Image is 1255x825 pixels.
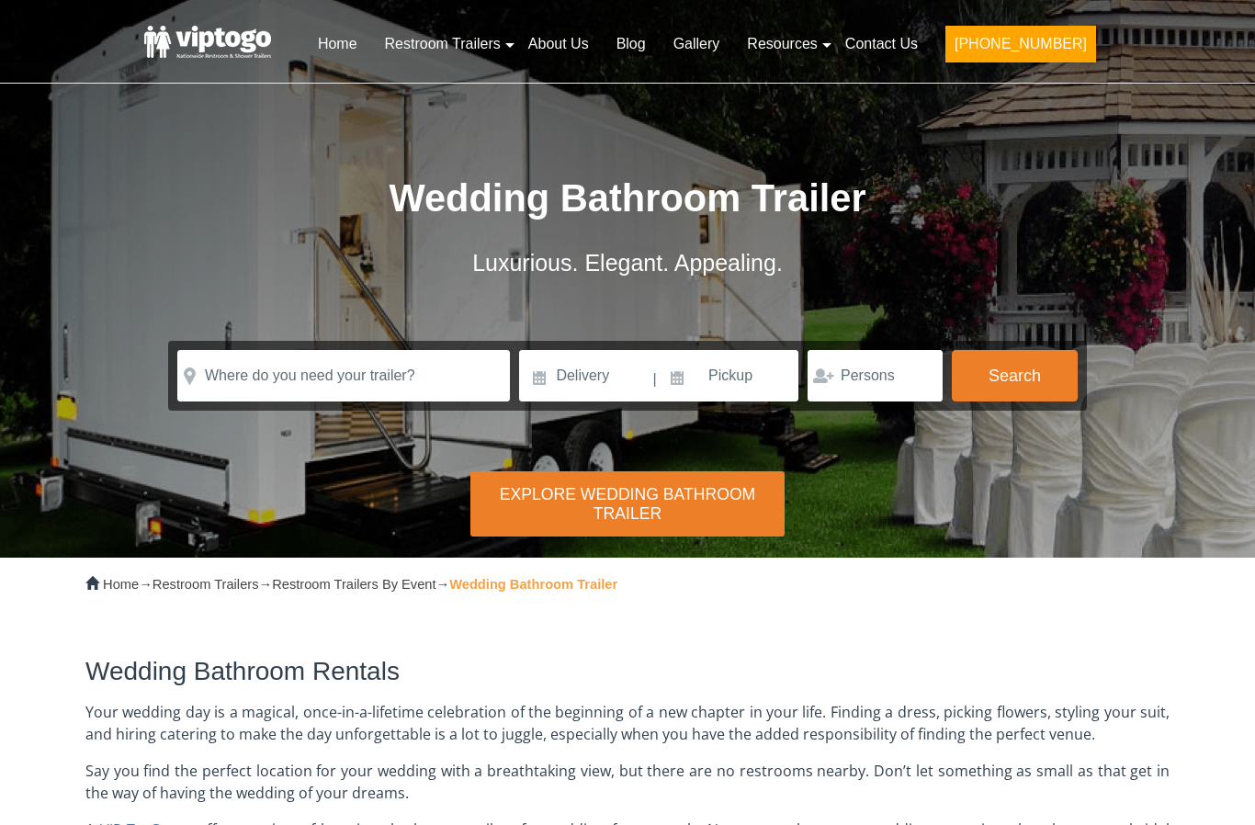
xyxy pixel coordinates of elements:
[85,761,1170,803] span: Say you find the perfect location for your wedding with a breathtaking view, but there are no res...
[103,577,617,592] span: → → →
[85,702,1170,744] span: Your wedding day is a magical, once-in-a-lifetime celebration of the beginning of a new chapter i...
[272,577,435,592] a: Restroom Trailers By Event
[945,26,1096,62] button: [PHONE_NUMBER]
[659,350,798,401] input: Pickup
[85,658,1170,686] h2: Wedding Bathroom Rentals
[371,24,514,64] a: Restroom Trailers
[153,577,259,592] a: Restroom Trailers
[653,350,657,409] span: |
[831,24,932,64] a: Contact Us
[472,250,783,276] span: Luxurious. Elegant. Appealing.
[932,24,1110,73] a: [PHONE_NUMBER]
[733,24,831,64] a: Resources
[177,350,510,401] input: Where do you need your trailer?
[808,350,943,401] input: Persons
[952,350,1078,401] button: Search
[660,24,734,64] a: Gallery
[603,24,660,64] a: Blog
[304,24,371,64] a: Home
[519,350,650,401] input: Delivery
[470,471,785,537] div: Explore Wedding Bathroom Trailer
[1182,752,1255,825] button: Live Chat
[514,24,603,64] a: About Us
[449,577,617,592] strong: Wedding Bathroom Trailer
[103,577,139,592] a: Home
[389,176,865,220] span: Wedding Bathroom Trailer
